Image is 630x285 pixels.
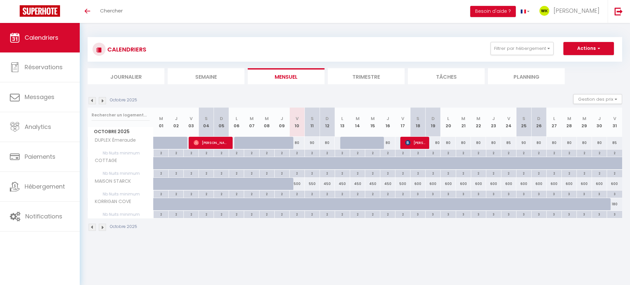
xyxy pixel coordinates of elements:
[89,157,119,164] span: COTTAGE
[395,191,410,197] div: 2
[607,137,622,149] div: 85
[305,170,320,176] div: 2
[501,178,516,190] div: 600
[244,150,259,156] div: 2
[486,211,501,217] div: 3
[577,191,592,197] div: 3
[456,191,471,197] div: 3
[110,224,137,230] p: Octobre 2025
[486,170,501,176] div: 2
[244,108,259,137] th: 07
[214,191,229,197] div: 2
[562,150,577,156] div: 2
[184,170,199,176] div: 2
[154,108,169,137] th: 01
[395,170,410,176] div: 2
[501,191,516,197] div: 3
[154,191,168,197] div: 2
[154,150,168,156] div: 2
[456,108,471,137] th: 21
[426,178,441,190] div: 600
[335,150,350,156] div: 2
[607,178,622,190] div: 600
[214,170,229,176] div: 2
[598,115,601,122] abbr: J
[547,191,561,197] div: 3
[615,7,623,15] img: logout
[592,211,607,217] div: 3
[405,136,425,149] span: [PERSON_NAME]
[486,150,501,156] div: 2
[25,63,63,71] span: Réservations
[325,115,329,122] abbr: D
[471,137,486,149] div: 80
[380,191,395,197] div: 2
[229,108,244,137] th: 06
[501,137,516,149] div: 85
[486,178,501,190] div: 600
[441,108,456,137] th: 20
[88,170,153,177] span: Nb Nuits minimum
[229,150,244,156] div: 2
[214,108,229,137] th: 05
[220,115,223,122] abbr: D
[380,137,395,149] div: 80
[441,178,456,190] div: 600
[365,191,380,197] div: 2
[199,170,214,176] div: 2
[320,211,335,217] div: 2
[304,137,320,149] div: 90
[169,170,183,176] div: 2
[471,108,486,137] th: 22
[88,211,153,218] span: Nb Nuits minimum
[456,211,471,217] div: 3
[88,68,164,84] li: Journalier
[577,137,592,149] div: 80
[416,115,419,122] abbr: S
[169,191,183,197] div: 2
[380,108,395,137] th: 16
[89,178,133,185] span: MAISON STARCK
[320,137,335,149] div: 80
[476,115,480,122] abbr: M
[248,68,325,84] li: Mensuel
[244,211,259,217] div: 2
[365,170,380,176] div: 2
[350,150,365,156] div: 2
[175,115,178,122] abbr: J
[592,137,607,149] div: 80
[547,178,562,190] div: 600
[89,198,133,205] span: KORRIGAN COVE
[290,211,304,217] div: 2
[275,150,289,156] div: 2
[168,68,244,84] li: Semaine
[410,191,425,197] div: 3
[25,153,55,161] span: Paiements
[320,178,335,190] div: 450
[260,191,274,197] div: 2
[371,115,375,122] abbr: M
[305,211,320,217] div: 2
[410,150,425,156] div: 2
[335,191,350,197] div: 2
[89,137,137,144] span: DUPLEX Émeraude
[441,150,455,156] div: 2
[471,170,486,176] div: 2
[304,178,320,190] div: 550
[607,108,622,137] th: 31
[229,170,244,176] div: 2
[328,68,405,84] li: Trimestre
[577,108,592,137] th: 29
[516,150,531,156] div: 2
[169,211,183,217] div: 2
[516,211,531,217] div: 3
[607,170,622,176] div: 2
[184,150,199,156] div: 2
[607,198,622,210] div: 180
[562,191,577,197] div: 3
[607,211,622,217] div: 3
[441,211,455,217] div: 3
[100,7,123,14] span: Chercher
[110,97,137,103] p: Octobre 2025
[320,191,335,197] div: 2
